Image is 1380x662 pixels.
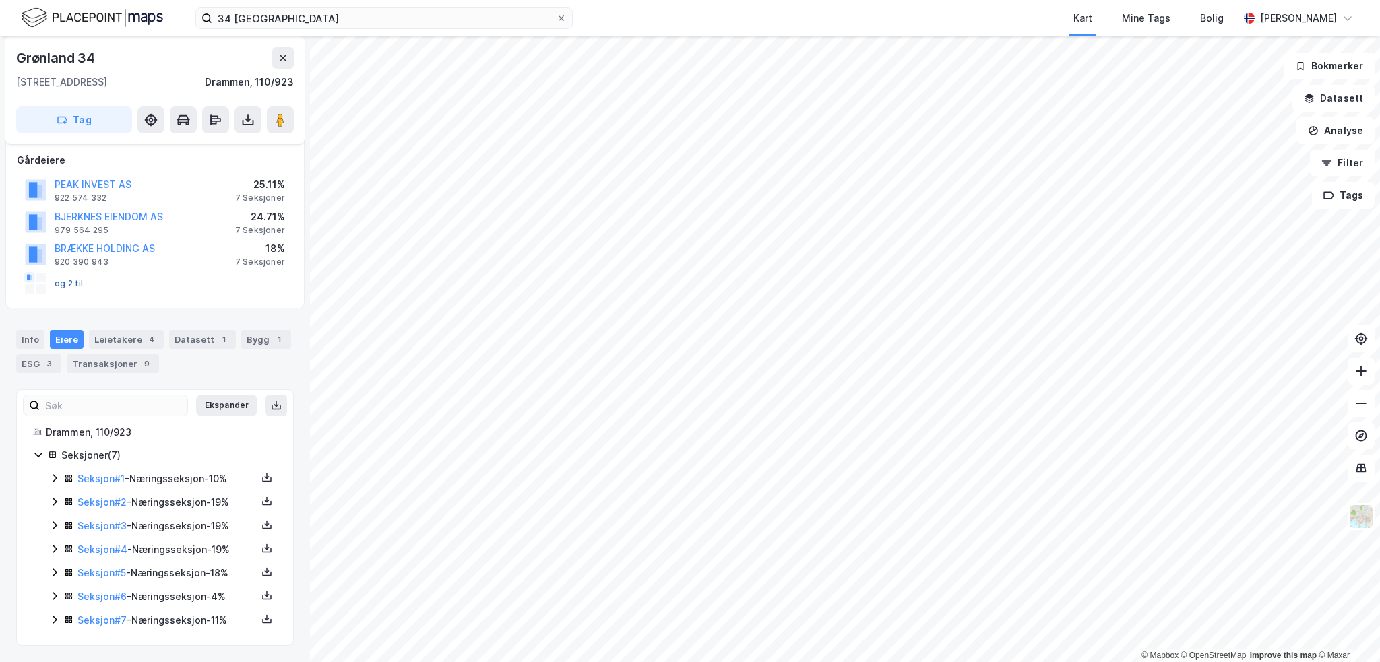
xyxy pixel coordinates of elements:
[77,496,127,508] a: Seksjon#2
[42,357,56,370] div: 3
[1260,10,1337,26] div: [PERSON_NAME]
[16,354,61,373] div: ESG
[1181,651,1247,660] a: OpenStreetMap
[1141,651,1179,660] a: Mapbox
[16,106,132,133] button: Tag
[40,395,187,416] input: Søk
[217,333,230,346] div: 1
[77,612,257,628] div: - Næringsseksjon - 11%
[212,8,556,28] input: Søk på adresse, matrikkel, gårdeiere, leietakere eller personer
[235,240,285,257] div: 18%
[1200,10,1224,26] div: Bolig
[235,176,285,193] div: 25.11%
[55,257,108,267] div: 920 390 943
[1310,150,1375,176] button: Filter
[55,193,106,203] div: 922 574 332
[77,494,257,510] div: - Næringsseksjon - 19%
[16,330,44,349] div: Info
[46,424,277,440] div: Drammen, 110/923
[235,209,285,225] div: 24.71%
[77,541,257,558] div: - Næringsseksjon - 19%
[205,74,294,90] div: Drammen, 110/923
[50,330,84,349] div: Eiere
[67,354,159,373] div: Transaksjoner
[77,471,257,487] div: - Næringsseksjon - 10%
[1073,10,1092,26] div: Kart
[77,567,126,578] a: Seksjon#5
[235,193,285,203] div: 7 Seksjoner
[77,614,127,626] a: Seksjon#7
[77,543,127,555] a: Seksjon#4
[1296,117,1375,144] button: Analyse
[196,395,257,416] button: Ekspander
[235,257,285,267] div: 7 Seksjoner
[1284,53,1375,79] button: Bokmerker
[272,333,286,346] div: 1
[22,6,163,30] img: logo.f888ab2527a4732fd821a326f86c7f29.svg
[17,152,293,168] div: Gårdeiere
[16,74,107,90] div: [STREET_ADDRESS]
[77,565,257,581] div: - Næringsseksjon - 18%
[77,591,127,602] a: Seksjon#6
[61,447,277,463] div: Seksjoner ( 7 )
[77,473,125,484] a: Seksjon#1
[140,357,154,370] div: 9
[77,520,127,531] a: Seksjon#3
[241,330,291,349] div: Bygg
[1312,182,1375,209] button: Tags
[235,225,285,236] div: 7 Seksjoner
[89,330,164,349] div: Leietakere
[55,225,108,236] div: 979 564 295
[1250,651,1317,660] a: Improve this map
[145,333,158,346] div: 4
[1313,597,1380,662] iframe: Chat Widget
[1292,85,1375,112] button: Datasett
[169,330,236,349] div: Datasett
[1122,10,1170,26] div: Mine Tags
[77,518,257,534] div: - Næringsseksjon - 19%
[77,589,257,605] div: - Næringsseksjon - 4%
[16,47,98,69] div: Grønland 34
[1348,504,1374,529] img: Z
